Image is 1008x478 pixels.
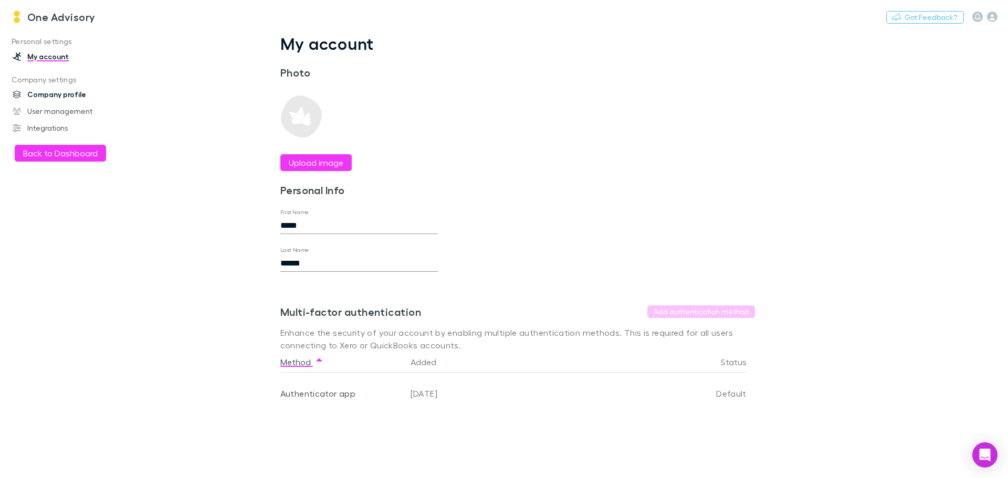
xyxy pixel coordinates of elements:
a: Company profile [2,86,142,103]
div: Authenticator app [280,373,402,415]
div: [DATE] [406,373,652,415]
button: Got Feedback? [886,11,964,24]
button: Upload image [280,154,352,171]
p: Personal settings [2,35,142,48]
button: Add authentication method [647,305,755,318]
button: Back to Dashboard [15,145,106,162]
button: Status [721,352,759,373]
div: Default [652,373,747,415]
h3: One Advisory [27,10,96,23]
a: Integrations [2,120,142,136]
p: Company settings [2,73,142,87]
p: Enhance the security of your account by enabling multiple authentication methods. This is require... [280,326,755,352]
button: Method [280,352,323,373]
img: Preview [280,95,322,137]
img: One Advisory's Logo [10,10,23,23]
button: Added [411,352,449,373]
h1: My account [280,34,755,54]
div: Open Intercom Messenger [972,442,997,468]
a: My account [2,48,142,65]
h3: Personal Info [280,184,438,196]
a: User management [2,103,142,120]
label: Upload image [289,156,343,169]
label: First Name [280,208,309,216]
a: One Advisory [4,4,102,29]
h3: Multi-factor authentication [280,305,421,318]
h3: Photo [280,66,438,79]
label: Last Name [280,246,309,254]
